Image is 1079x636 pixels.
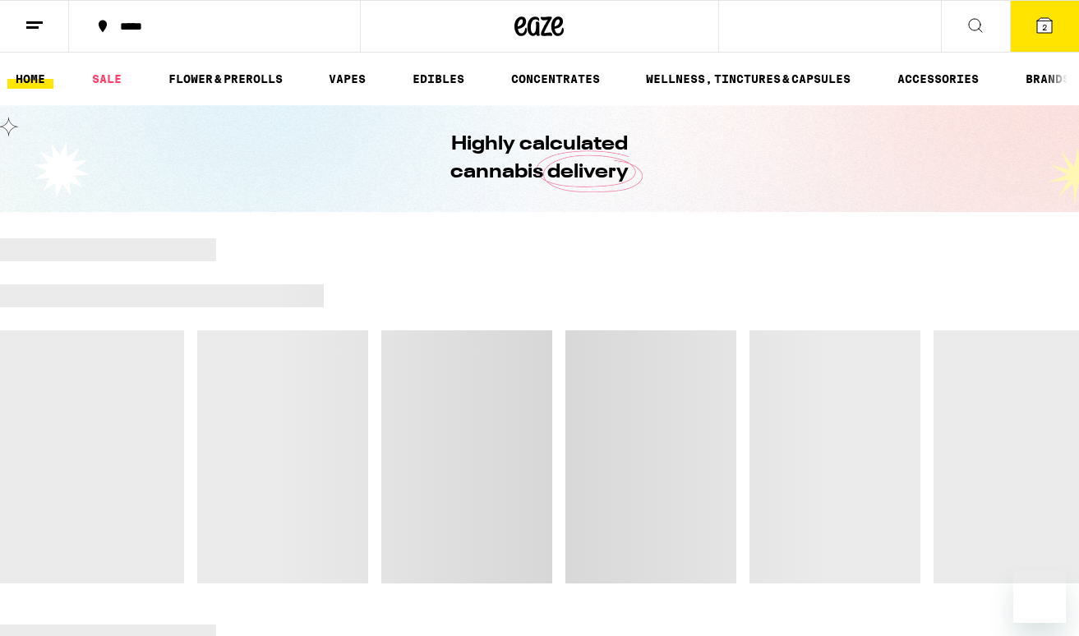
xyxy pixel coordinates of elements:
h1: Highly calculated cannabis delivery [404,131,676,187]
a: CONCENTRATES [503,69,608,89]
iframe: Button to launch messaging window [1013,570,1066,623]
a: FLOWER & PREROLLS [160,69,291,89]
a: VAPES [320,69,374,89]
a: SALE [84,69,130,89]
a: ACCESSORIES [889,69,987,89]
a: EDIBLES [404,69,473,89]
a: HOME [7,69,53,89]
a: BRANDS [1017,69,1078,89]
button: 2 [1010,1,1079,52]
span: 2 [1042,22,1047,32]
a: WELLNESS, TINCTURES & CAPSULES [638,69,859,89]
